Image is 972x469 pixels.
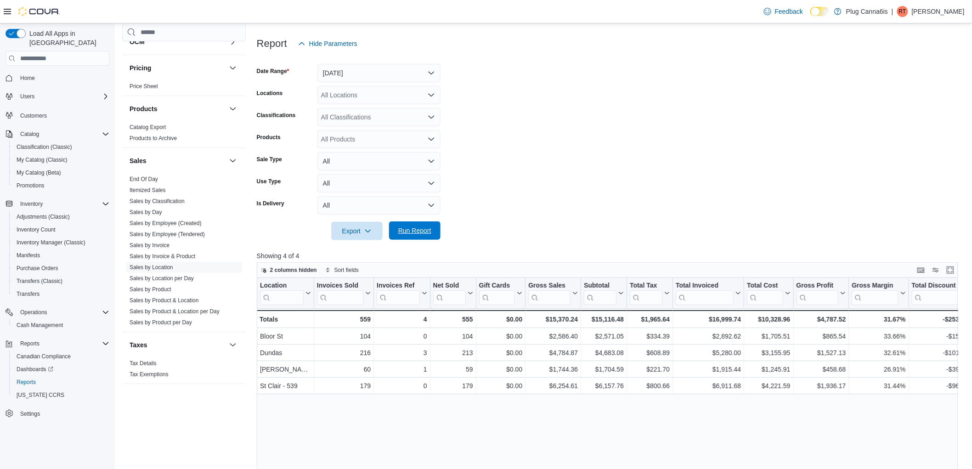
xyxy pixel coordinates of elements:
a: Canadian Compliance [13,351,74,362]
div: Total Tax [630,282,662,290]
a: Sales by Product [130,286,171,293]
span: Sales by Employee (Tendered) [130,231,205,238]
span: Sales by Invoice & Product [130,253,195,260]
div: Dundas [260,347,311,358]
div: Bloor St [260,331,311,342]
button: Run Report [389,221,441,240]
div: 4 [377,314,427,325]
div: Location [260,282,304,305]
div: Total Cost [747,282,783,290]
a: Sales by Classification [130,198,185,204]
a: Sales by Location [130,264,173,271]
a: Inventory Count [13,224,59,235]
div: $1,704.59 [584,364,624,375]
button: Manifests [9,249,113,262]
div: 3 [377,347,427,358]
button: Open list of options [428,113,435,121]
button: Display options [930,265,941,276]
div: $15,116.48 [584,314,624,325]
div: 104 [317,331,371,342]
button: Inventory [2,198,113,210]
div: Total Tax [630,282,662,305]
div: Gift Cards [479,282,515,290]
span: My Catalog (Beta) [17,169,61,176]
button: Total Cost [747,282,790,305]
h3: Sales [130,156,147,165]
a: Catalog Export [130,124,166,130]
label: Use Type [257,178,281,185]
p: Plug Canna6is [846,6,888,17]
a: End Of Day [130,176,158,182]
div: [PERSON_NAME] [260,364,311,375]
a: Purchase Orders [13,263,62,274]
div: Net Sold [433,282,465,305]
div: $334.39 [630,331,670,342]
button: Total Discount [912,282,968,305]
button: Reports [2,337,113,350]
div: $2,586.40 [528,331,578,342]
span: My Catalog (Classic) [17,156,68,164]
div: Gross Sales [528,282,571,290]
span: Users [17,91,109,102]
div: $1,744.36 [528,364,578,375]
span: Inventory Count [13,224,109,235]
div: -$253.76 [912,314,968,325]
a: Feedback [760,2,807,21]
label: Sale Type [257,156,282,163]
a: Sales by Location per Day [130,275,194,282]
a: Sales by Product per Day [130,319,192,326]
span: Tax Exemptions [130,371,169,378]
h3: Products [130,104,158,113]
div: 555 [433,314,473,325]
p: | [892,6,893,17]
span: Sort fields [334,266,359,274]
button: Taxes [227,339,238,350]
button: Pricing [227,62,238,73]
div: Invoices Sold [317,282,363,290]
div: Subtotal [584,282,616,290]
label: Locations [257,90,283,97]
span: Export [337,222,377,240]
span: Washington CCRS [13,390,109,401]
div: $4,784.87 [528,347,578,358]
div: $3,155.95 [747,347,790,358]
div: Subtotal [584,282,616,305]
div: $4,221.59 [747,380,790,391]
div: 60 [317,364,371,375]
div: -$15.35 [912,331,968,342]
button: Catalog [2,128,113,141]
button: My Catalog (Beta) [9,166,113,179]
button: Taxes [130,340,226,350]
button: Reports [9,376,113,389]
button: Sort fields [322,265,362,276]
div: Products [122,122,246,147]
span: Operations [20,309,47,316]
button: Promotions [9,179,113,192]
span: Adjustments (Classic) [13,211,109,222]
div: $1,527.13 [796,347,846,358]
span: Manifests [17,252,40,259]
a: Sales by Day [130,209,162,215]
div: 104 [433,331,473,342]
div: $2,892.62 [676,331,741,342]
div: Gross Profit [796,282,838,305]
a: Sales by Invoice & Product [130,253,195,260]
span: My Catalog (Beta) [13,167,109,178]
label: Date Range [257,68,289,75]
div: Total Discount [912,282,961,305]
span: Customers [20,112,47,119]
button: Open list of options [428,136,435,143]
a: Sales by Product & Location [130,297,199,304]
div: $800.66 [630,380,670,391]
span: Settings [20,410,40,418]
button: Users [2,90,113,103]
nav: Complex example [6,68,109,444]
button: Net Sold [433,282,473,305]
div: $6,911.68 [676,380,741,391]
span: Inventory Count [17,226,56,233]
button: Inventory Count [9,223,113,236]
button: Reports [17,338,43,349]
span: Promotions [17,182,45,189]
span: Inventory Manager (Classic) [13,237,109,248]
